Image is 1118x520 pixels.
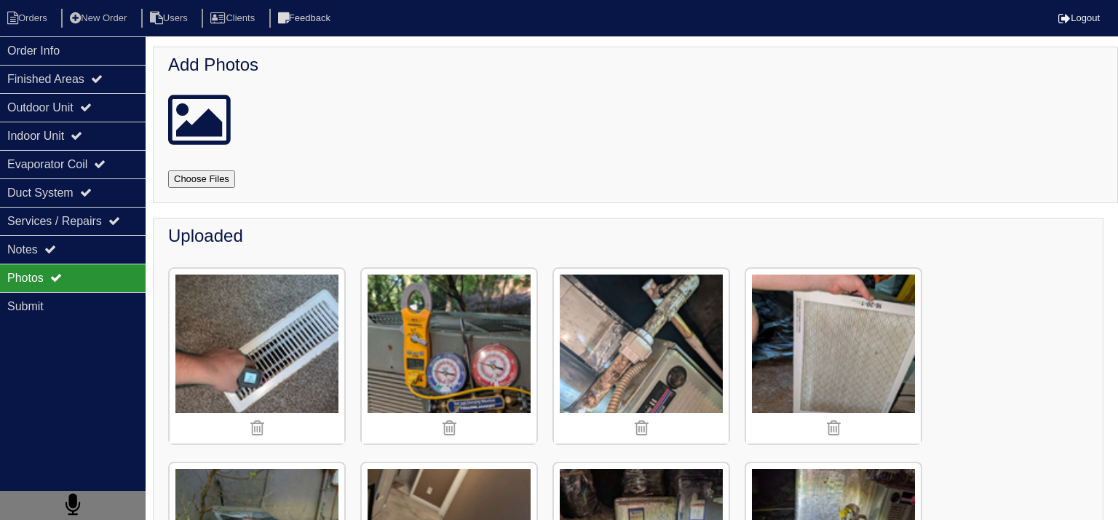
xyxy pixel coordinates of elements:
[269,9,342,28] li: Feedback
[1058,12,1100,23] a: Logout
[170,269,344,444] img: w6604e6j1u8ot3fmo4gpx87mgx4k
[202,12,266,23] a: Clients
[362,269,536,444] img: kaq8zui5ena028qnhypeq0rajm0c
[141,12,199,23] a: Users
[141,9,199,28] li: Users
[168,226,1095,247] h4: Uploaded
[746,269,921,444] img: ywm1jrxd3ml4gu0np0vg17h3ah3f
[168,55,1110,76] h4: Add Photos
[61,9,138,28] li: New Order
[202,9,266,28] li: Clients
[61,12,138,23] a: New Order
[554,269,729,444] img: 3kwrbgnjx2um03ekxhdvozz8bmok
